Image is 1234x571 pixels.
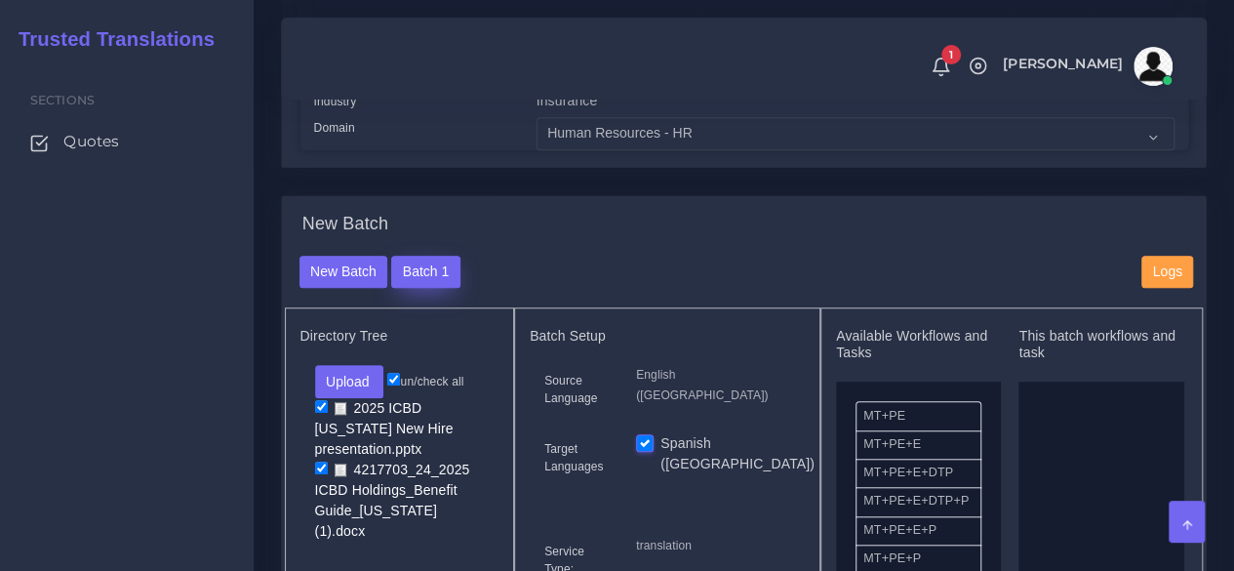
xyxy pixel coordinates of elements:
[636,536,790,556] p: translation
[530,328,805,345] h5: Batch Setup
[5,27,215,51] h2: Trusted Translations
[314,93,357,110] label: Industry
[856,516,981,546] li: MT+PE+E+P
[387,373,463,390] label: un/check all
[1141,256,1193,289] button: Logs
[299,263,388,278] a: New Batch
[314,119,355,137] label: Domain
[299,256,388,289] button: New Batch
[856,459,981,488] li: MT+PE+E+DTP
[856,487,981,516] li: MT+PE+E+DTP+P
[5,23,215,56] a: Trusted Translations
[544,440,607,475] label: Target Languages
[941,45,961,64] span: 1
[315,460,470,540] a: 4217703_24_2025 ICBD Holdings_Benefit Guide_[US_STATE] (1).docx
[636,365,790,406] p: English ([GEOGRAPHIC_DATA])
[315,398,454,458] a: 2025 ICBD [US_STATE] New Hire presentation.pptx
[63,131,119,152] span: Quotes
[1153,264,1182,279] span: Logs
[1003,57,1123,70] span: [PERSON_NAME]
[924,56,958,77] a: 1
[315,365,384,398] button: Upload
[387,373,400,386] input: un/check all
[856,401,981,431] li: MT+PE
[391,256,459,289] button: Batch 1
[30,93,95,107] span: Sections
[15,121,239,162] a: Quotes
[391,263,459,278] a: Batch 1
[544,372,607,407] label: Source Language
[300,328,499,345] h5: Directory Tree
[1018,328,1183,361] h5: This batch workflows and task
[522,91,1189,117] div: Insurance
[1134,47,1173,86] img: avatar
[836,328,1001,361] h5: Available Workflows and Tasks
[302,214,388,235] h4: New Batch
[856,430,981,460] li: MT+PE+E
[660,433,815,474] label: Spanish ([GEOGRAPHIC_DATA])
[993,47,1179,86] a: [PERSON_NAME]avatar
